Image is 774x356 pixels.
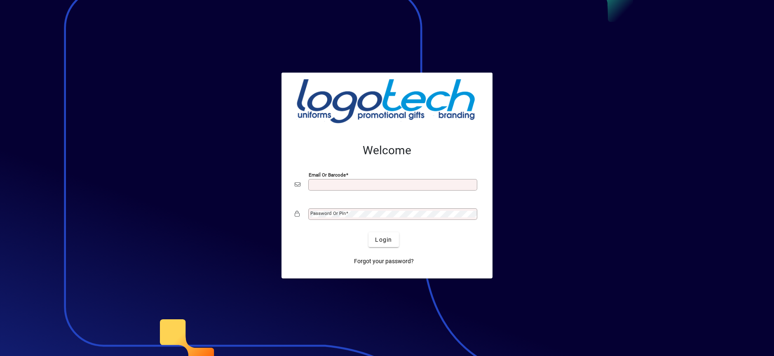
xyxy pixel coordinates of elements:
[354,257,414,266] span: Forgot your password?
[375,236,392,244] span: Login
[295,144,479,158] h2: Welcome
[351,254,417,269] a: Forgot your password?
[310,210,346,216] mat-label: Password or Pin
[368,232,399,247] button: Login
[309,172,346,178] mat-label: Email or Barcode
